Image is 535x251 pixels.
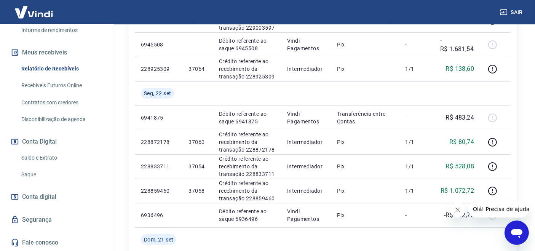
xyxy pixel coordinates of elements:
[287,110,325,125] p: Vindi Pagamentos
[9,133,105,150] button: Conta Digital
[18,167,105,182] a: Saque
[219,155,275,178] p: Crédito referente ao recebimento da transação 228833711
[141,41,176,48] p: 6945508
[337,163,393,170] p: Pix
[141,187,176,195] p: 228859460
[219,110,275,125] p: Débito referente ao saque 6941875
[9,211,105,228] a: Segurança
[141,114,176,122] p: 6941875
[18,95,105,110] a: Contratos com credores
[337,211,393,219] p: Pix
[144,90,171,97] span: Seg, 22 set
[219,208,275,223] p: Débito referente ao saque 6936496
[337,110,393,125] p: Transferência entre Contas
[498,5,526,19] button: Sair
[9,189,105,205] a: Conta digital
[406,114,428,122] p: -
[446,64,474,74] p: R$ 138,60
[141,211,176,219] p: 6936496
[406,41,428,48] p: -
[141,65,176,73] p: 228925309
[287,208,325,223] p: Vindi Pagamentos
[406,138,428,146] p: 1/1
[9,0,59,24] img: Vindi
[9,234,105,251] a: Fale conosco
[22,192,56,202] span: Conta digital
[18,112,105,127] a: Disponibilização de agenda
[337,187,393,195] p: Pix
[505,221,529,245] iframe: Botão para abrir a janela de mensagens
[440,35,474,54] p: -R$ 1.681,54
[141,138,176,146] p: 228872178
[337,138,393,146] p: Pix
[188,138,206,146] p: 37060
[406,211,428,219] p: -
[219,58,275,80] p: Crédito referente ao recebimento da transação 228925309
[188,65,206,73] p: 37064
[287,187,325,195] p: Intermediador
[219,179,275,202] p: Crédito referente ao recebimento da transação 228859460
[144,236,173,243] span: Dom, 21 set
[444,113,474,122] p: -R$ 483,24
[287,163,325,170] p: Intermediador
[18,61,105,77] a: Relatório de Recebíveis
[449,137,474,147] p: R$ 80,74
[188,163,206,170] p: 37054
[406,163,428,170] p: 1/1
[188,187,206,195] p: 37058
[450,202,465,217] iframe: Fechar mensagem
[444,211,474,220] p: -R$ 792,78
[18,150,105,166] a: Saldo e Extrato
[441,186,474,195] p: R$ 1.072,72
[219,37,275,52] p: Débito referente ao saque 6945508
[337,65,393,73] p: Pix
[18,22,105,38] a: Informe de rendimentos
[468,201,529,217] iframe: Mensagem da empresa
[5,5,64,11] span: Olá! Precisa de ajuda?
[18,78,105,93] a: Recebíveis Futuros Online
[287,37,325,52] p: Vindi Pagamentos
[287,65,325,73] p: Intermediador
[141,163,176,170] p: 228833711
[406,65,428,73] p: 1/1
[9,44,105,61] button: Meus recebíveis
[219,131,275,153] p: Crédito referente ao recebimento da transação 228872178
[446,162,474,171] p: R$ 528,08
[287,138,325,146] p: Intermediador
[337,41,393,48] p: Pix
[406,187,428,195] p: 1/1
